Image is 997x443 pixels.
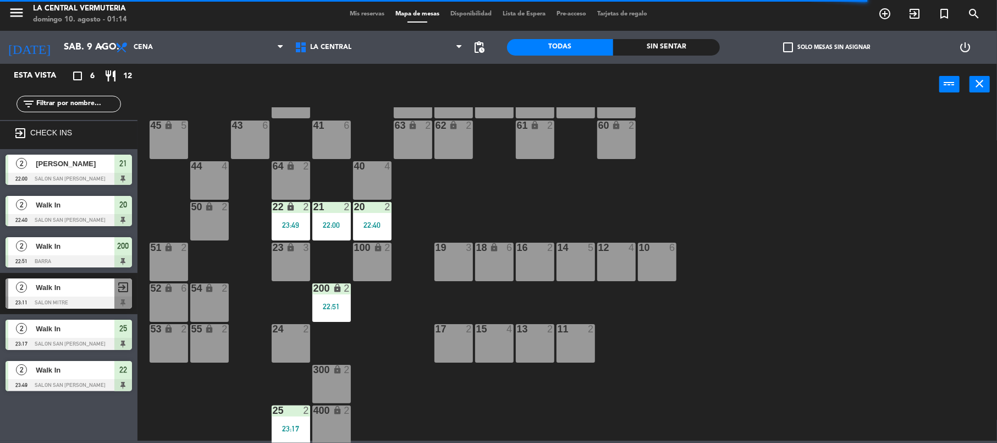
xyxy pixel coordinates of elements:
span: check_box_outline_blank [783,42,793,52]
i: restaurant [104,69,117,83]
i: lock [449,121,458,130]
div: 6 [506,243,513,253]
i: lock [408,121,417,130]
i: lock [286,243,295,252]
div: 4 [629,243,635,253]
div: 6 [344,121,350,130]
div: 4 [384,161,391,171]
div: 61 [517,121,517,130]
div: 2 [547,121,554,130]
div: Todas [507,39,614,56]
i: add_circle_outline [878,7,891,20]
div: 2 [344,283,350,293]
div: 40 [354,161,355,171]
div: 50 [191,202,192,212]
label: Solo mesas sin asignar [783,42,870,52]
i: lock [333,406,342,415]
div: 6 [262,121,269,130]
div: 43 [232,121,233,130]
div: 2 [547,243,554,253]
div: domingo 10. agosto - 01:14 [33,14,127,25]
div: Esta vista [5,69,79,83]
span: La Central [310,43,351,51]
div: 2 [344,202,350,212]
i: lock [164,324,173,333]
span: pending_actions [473,41,486,54]
span: 12 [123,70,132,83]
div: 6 [181,283,188,293]
i: lock [205,283,214,293]
span: 22 [119,363,127,376]
div: 15 [476,324,477,334]
button: close [970,76,990,92]
span: Walk In [36,364,114,376]
span: Walk In [36,199,114,211]
div: 300 [313,365,314,375]
div: 2 [547,324,554,334]
i: crop_square [71,69,84,83]
i: lock [164,283,173,293]
span: Tarjetas de regalo [592,11,653,17]
div: 10 [639,243,640,253]
i: lock [164,243,173,252]
input: Filtrar por nombre... [35,98,120,110]
div: 60 [598,121,599,130]
i: lock [530,121,539,130]
div: 2 [181,243,188,253]
span: Mis reservas [344,11,390,17]
div: 2 [303,324,310,334]
div: 22:40 [353,221,392,229]
div: 23:17 [272,425,310,433]
div: 2 [222,202,228,212]
div: 2 [384,202,391,212]
div: 5 [588,243,594,253]
div: 2 [344,406,350,415]
span: Lista de Espera [497,11,551,17]
div: 2 [303,202,310,212]
span: 2 [16,323,27,334]
i: filter_list [22,97,35,111]
span: 2 [16,240,27,251]
span: exit_to_app [117,281,130,294]
span: Disponibilidad [445,11,497,17]
span: 20 [119,198,127,211]
div: 13 [517,324,517,334]
div: 2 [303,406,310,415]
span: 2 [16,199,27,210]
div: 2 [466,121,472,130]
div: 23:49 [272,221,310,229]
span: Walk In [36,282,114,293]
div: 4 [506,324,513,334]
div: 2 [588,324,594,334]
i: lock [333,365,342,374]
div: 41 [313,121,314,130]
span: 200 [118,239,129,253]
div: 18 [476,243,477,253]
i: lock [286,161,295,171]
i: exit_to_app [908,7,921,20]
button: menu [8,4,25,25]
span: Cena [134,43,153,51]
div: 2 [425,121,432,130]
i: lock [205,202,214,211]
button: power_input [939,76,960,92]
div: 3 [303,243,310,253]
span: [PERSON_NAME] [36,158,114,169]
span: 25 [119,322,127,335]
div: Sin sentar [613,39,720,56]
label: CHECK INS [30,128,72,137]
div: 6 [669,243,676,253]
i: lock [286,202,295,211]
span: 21 [119,157,127,170]
span: 2 [16,158,27,169]
i: lock [205,324,214,333]
span: Pre-acceso [551,11,592,17]
div: 5 [181,121,188,130]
